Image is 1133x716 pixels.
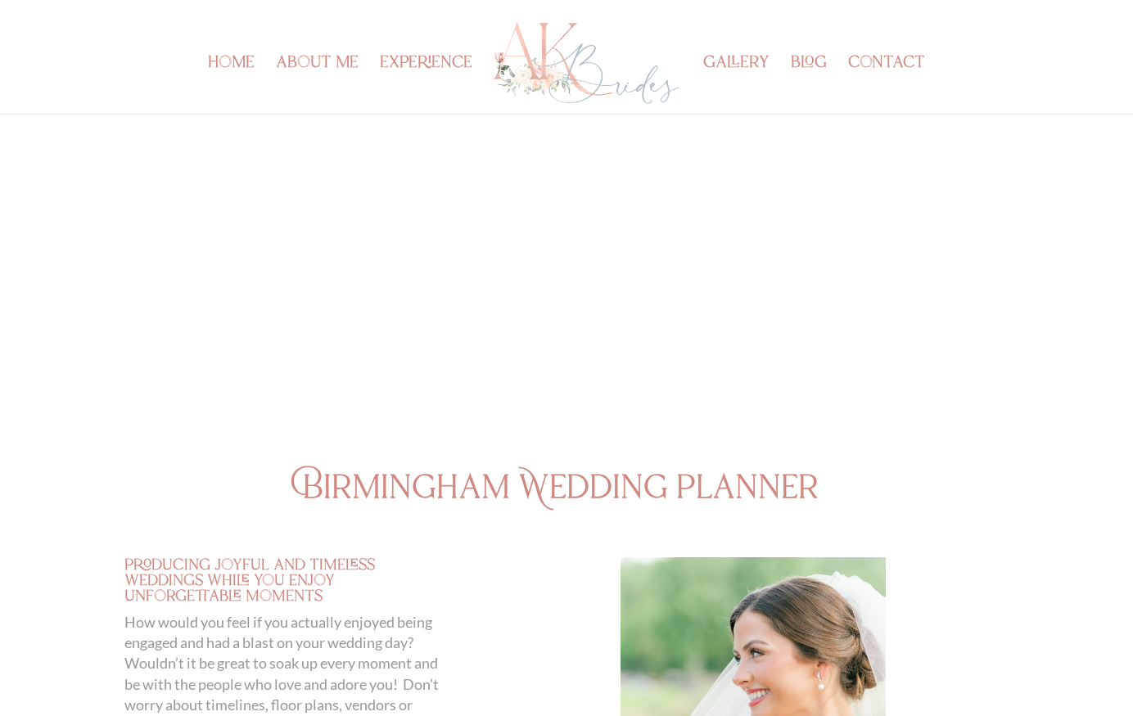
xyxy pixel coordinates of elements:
[380,57,472,114] a: experience
[791,57,827,114] a: blog
[124,554,375,607] span: producing joyful and timeless weddings while you enjoy unforgettable moments
[276,57,359,114] a: about me
[703,57,770,114] a: gallery
[490,18,681,109] img: Los Angeles Wedding Planner - AK Brides
[208,57,255,114] a: home
[303,472,831,513] h1: Birmingham Wedding planner
[848,57,925,114] a: contact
